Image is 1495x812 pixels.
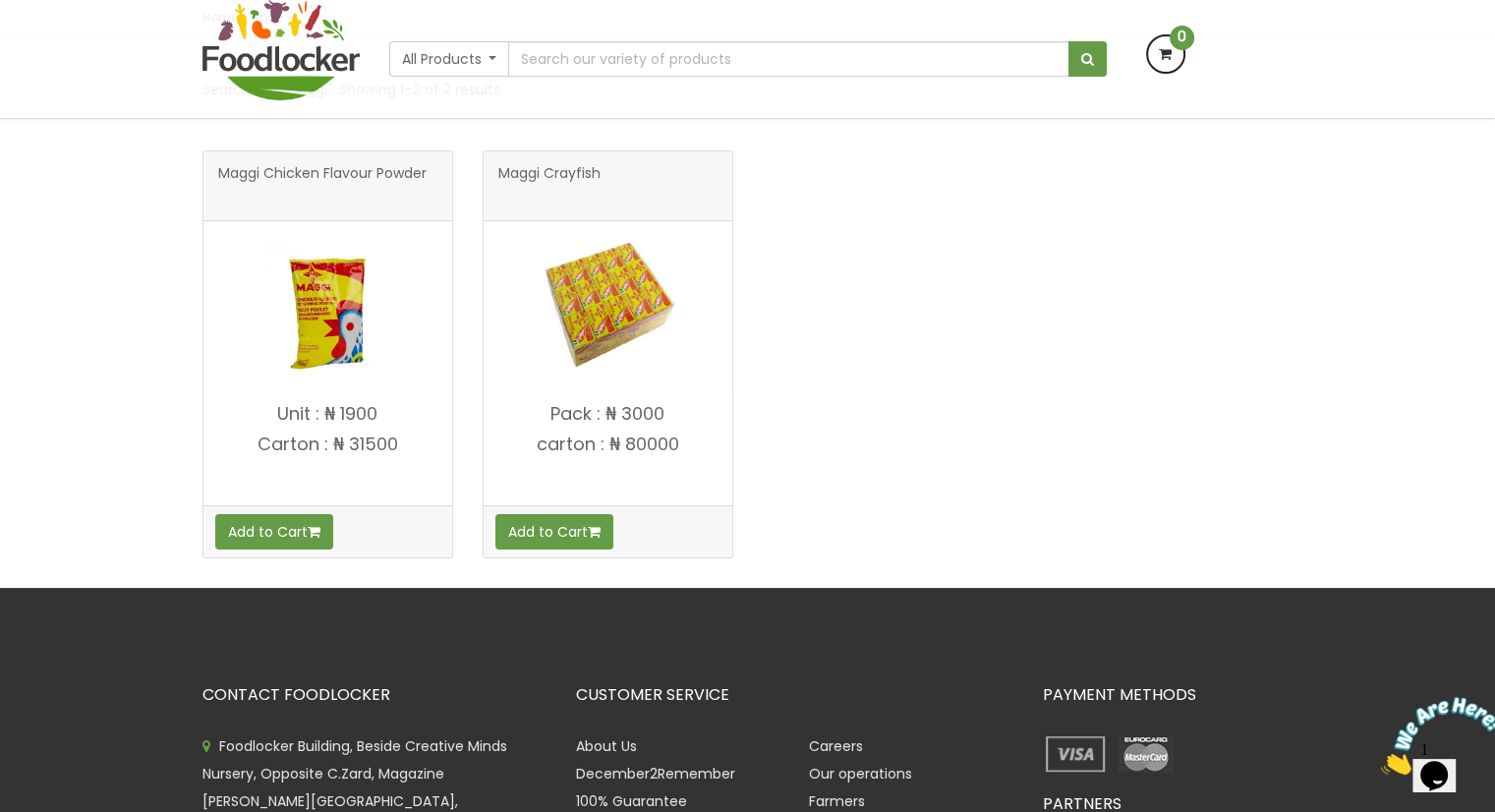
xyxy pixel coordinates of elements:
[576,764,735,783] a: December2Remember
[576,736,637,756] a: About Us
[576,791,687,811] a: 100% Guarantee
[1043,732,1109,776] img: payment
[202,686,546,704] h3: CONTACT FOODLOCKER
[218,166,427,205] span: Maggi Chicken Flavour Powder
[1113,732,1179,776] img: payment
[203,404,452,424] p: Unit : ₦ 1900
[8,8,130,86] img: Chat attention grabber
[8,8,16,25] span: 1
[809,736,863,756] a: Careers
[588,525,601,539] i: Add to cart
[1373,689,1495,783] iframe: chat widget
[809,791,865,811] a: Farmers
[389,41,510,77] button: All Products
[215,514,333,550] button: Add to Cart
[308,525,320,539] i: Add to cart
[254,234,401,381] img: Maggi Chicken Flavour Powder
[809,764,912,783] a: Our operations
[508,41,1068,77] input: Search our variety of products
[534,234,681,381] img: Maggi Crayfish
[576,686,1013,704] h3: CUSTOMER SERVICE
[495,514,613,550] button: Add to Cart
[1043,686,1294,704] h3: PAYMENT METHODS
[484,435,732,454] p: carton : ₦ 80000
[498,166,601,205] span: Maggi Crayfish
[484,404,732,424] p: Pack : ₦ 3000
[1170,26,1194,50] span: 0
[203,435,452,454] p: Carton : ₦ 31500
